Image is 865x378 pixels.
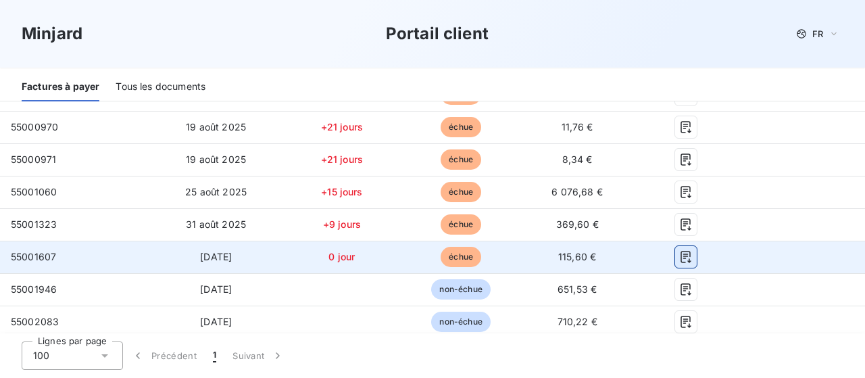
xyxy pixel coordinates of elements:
[321,121,363,133] span: +21 jours
[22,22,82,46] h3: Minjard
[441,247,481,267] span: échue
[11,153,56,165] span: 55000971
[186,153,246,165] span: 19 août 2025
[200,316,232,327] span: [DATE]
[33,349,49,362] span: 100
[186,121,246,133] span: 19 août 2025
[441,149,481,170] span: échue
[431,279,490,300] span: non-échue
[562,153,593,165] span: 8,34 €
[224,341,293,370] button: Suivant
[11,121,58,133] span: 55000970
[11,218,57,230] span: 55001323
[441,182,481,202] span: échue
[441,117,481,137] span: échue
[123,341,205,370] button: Précédent
[556,218,599,230] span: 369,60 €
[558,283,597,295] span: 651,53 €
[551,186,603,197] span: 6 076,68 €
[200,283,232,295] span: [DATE]
[213,349,216,362] span: 1
[321,186,362,197] span: +15 jours
[562,121,593,133] span: 11,76 €
[186,218,246,230] span: 31 août 2025
[22,73,99,101] div: Factures à payer
[11,316,59,327] span: 55002083
[386,22,489,46] h3: Portail client
[441,214,481,235] span: échue
[431,312,490,332] span: non-échue
[200,251,232,262] span: [DATE]
[185,186,247,197] span: 25 août 2025
[323,218,361,230] span: +9 jours
[11,251,56,262] span: 55001607
[328,251,355,262] span: 0 jour
[558,316,597,327] span: 710,22 €
[812,28,823,39] span: FR
[11,186,57,197] span: 55001060
[321,153,363,165] span: +21 jours
[558,251,596,262] span: 115,60 €
[205,341,224,370] button: 1
[11,283,57,295] span: 55001946
[116,73,205,101] div: Tous les documents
